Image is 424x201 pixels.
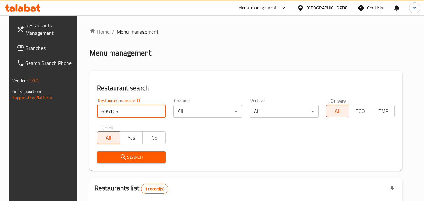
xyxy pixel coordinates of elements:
a: Home [89,28,110,35]
h2: Restaurant search [97,83,395,93]
span: Search [102,153,161,161]
label: Delivery [330,98,346,103]
button: TMP [372,105,395,117]
span: TMP [374,107,392,116]
span: No [145,133,163,142]
div: [GEOGRAPHIC_DATA] [306,4,348,11]
button: TGO [349,105,372,117]
span: 1.0.0 [29,77,38,85]
span: All [329,107,347,116]
h2: Menu management [89,48,151,58]
div: Export file [385,181,400,196]
span: All [100,133,118,142]
span: m [413,4,416,11]
span: Restaurants Management [25,22,75,37]
span: 1 record(s) [141,186,168,192]
button: All [97,131,120,144]
button: Yes [120,131,143,144]
a: Restaurants Management [12,18,80,40]
a: Search Branch Phone [12,56,80,71]
label: Upsell [101,125,113,130]
div: Total records count [141,184,168,194]
span: Yes [122,133,140,142]
span: Branches [25,44,75,52]
a: Support.OpsPlatform [12,93,52,102]
nav: breadcrumb [89,28,402,35]
h2: Restaurants list [94,183,168,194]
span: Get support on: [12,87,41,95]
div: All [250,105,318,118]
span: Menu management [117,28,158,35]
span: Version: [12,77,28,85]
button: No [142,131,166,144]
div: All [173,105,242,118]
span: TGO [352,107,369,116]
button: All [326,105,349,117]
div: Menu-management [238,4,277,12]
button: Search [97,151,166,163]
span: Search Branch Phone [25,59,75,67]
input: Search for restaurant name or ID.. [97,105,166,118]
a: Branches [12,40,80,56]
li: / [112,28,114,35]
